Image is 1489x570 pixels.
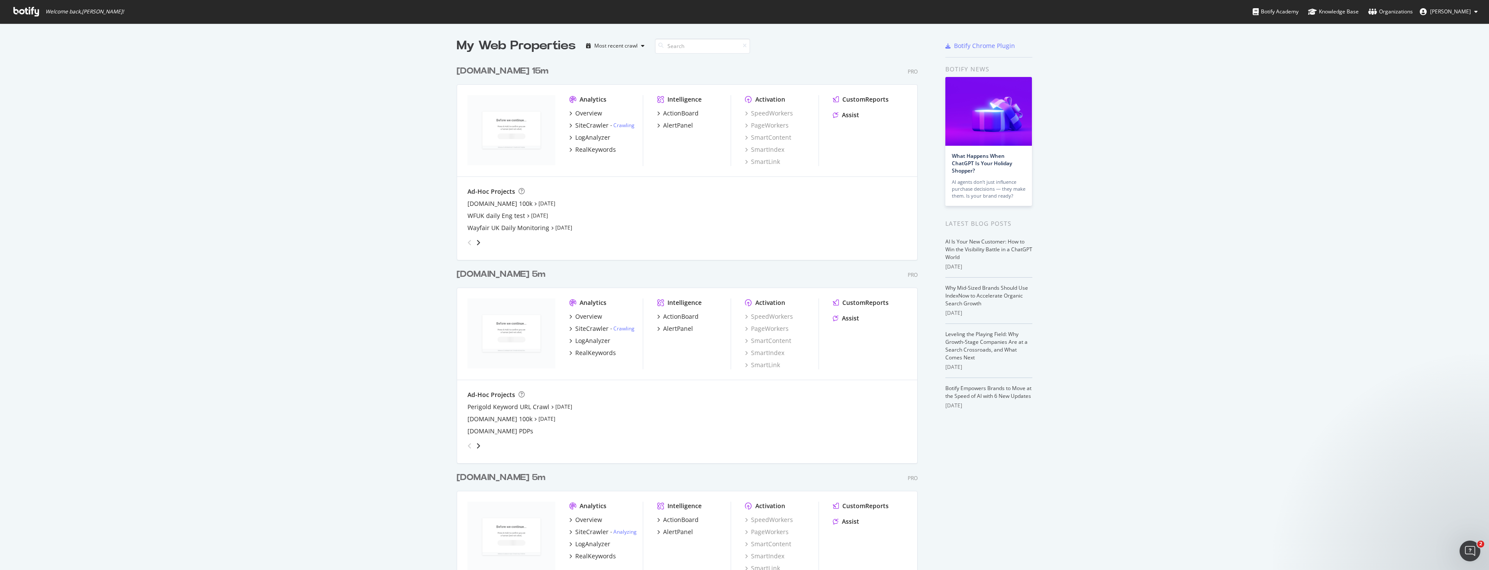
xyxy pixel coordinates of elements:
div: Most recent crawl [594,43,638,48]
div: Overview [575,312,602,321]
a: Botify Chrome Plugin [945,42,1015,50]
div: Overview [575,109,602,118]
a: SmartContent [745,540,791,548]
div: SmartIndex [745,552,784,560]
div: Botify news [945,64,1032,74]
div: Overview [575,516,602,524]
a: ActionBoard [657,109,699,118]
a: LogAnalyzer [569,540,610,548]
span: Chi Zhang [1430,8,1471,15]
div: Intelligence [667,502,702,510]
div: Assist [842,517,859,526]
div: RealKeywords [575,552,616,560]
img: What Happens When ChatGPT Is Your Holiday Shopper? [945,77,1032,146]
iframe: Intercom live chat [1460,541,1480,561]
a: AlertPanel [657,528,693,536]
div: CustomReports [842,298,889,307]
div: angle-left [464,236,475,250]
div: RealKeywords [575,145,616,154]
div: Wayfair UK Daily Monitoring [467,224,549,232]
a: PageWorkers [745,324,789,333]
div: ActionBoard [663,312,699,321]
a: [DOMAIN_NAME] 100k [467,199,532,208]
div: [DATE] [945,363,1032,371]
div: ActionBoard [663,109,699,118]
a: [DATE] [538,415,555,423]
a: PageWorkers [745,528,789,536]
div: Assist [842,111,859,119]
a: PageWorkers [745,121,789,130]
div: - [610,122,635,129]
a: ActionBoard [657,312,699,321]
div: CustomReports [842,502,889,510]
a: SmartContent [745,133,791,142]
div: Analytics [580,95,606,104]
a: SpeedWorkers [745,109,793,118]
a: LogAnalyzer [569,133,610,142]
a: Botify Empowers Brands to Move at the Speed of AI with 6 New Updates [945,384,1031,400]
div: LogAnalyzer [575,336,610,345]
a: Crawling [613,122,635,129]
div: Intelligence [667,95,702,104]
a: Overview [569,516,602,524]
div: Activation [755,502,785,510]
a: AlertPanel [657,121,693,130]
div: Assist [842,314,859,323]
div: Analytics [580,298,606,307]
a: Overview [569,109,602,118]
span: Welcome back, [PERSON_NAME] ! [45,8,124,15]
div: My Web Properties [457,37,576,54]
div: Pro [908,474,918,482]
div: [DOMAIN_NAME] 5m [457,268,545,281]
div: Latest Blog Posts [945,219,1032,228]
div: LogAnalyzer [575,540,610,548]
a: [DATE] [555,403,572,410]
a: Assist [833,111,859,119]
div: - [610,325,635,332]
div: SmartLink [745,157,780,166]
a: [DOMAIN_NAME] 100k [467,415,532,423]
div: Ad-Hoc Projects [467,187,515,196]
a: WFUK daily Eng test [467,211,525,220]
a: [DOMAIN_NAME] PDPs [467,427,533,436]
div: SiteCrawler [575,324,609,333]
div: [DOMAIN_NAME] 15m [457,65,548,77]
a: SiteCrawler- Crawling [569,121,635,130]
div: angle-right [475,238,481,247]
a: [DOMAIN_NAME] 5m [457,268,549,281]
a: SmartContent [745,336,791,345]
div: Botify Chrome Plugin [954,42,1015,50]
div: [DOMAIN_NAME] 5m [457,471,545,484]
div: AI agents don’t just influence purchase decisions — they make them. Is your brand ready? [952,179,1025,199]
a: Leveling the Playing Field: Why Growth-Stage Companies Are at a Search Crossroads, and What Comes... [945,330,1028,361]
div: Analytics [580,502,606,510]
div: [DATE] [945,309,1032,317]
div: AlertPanel [663,121,693,130]
div: CustomReports [842,95,889,104]
div: RealKeywords [575,349,616,357]
a: SpeedWorkers [745,516,793,524]
a: CustomReports [833,502,889,510]
a: Perigold Keyword URL Crawl [467,403,549,411]
div: Pro [908,271,918,279]
div: Intelligence [667,298,702,307]
div: Activation [755,298,785,307]
a: SmartIndex [745,349,784,357]
div: Pro [908,68,918,75]
a: SiteCrawler- Analyzing [569,528,637,536]
a: SpeedWorkers [745,312,793,321]
a: Analyzing [613,528,637,535]
button: [PERSON_NAME] [1413,5,1485,19]
div: Organizations [1368,7,1413,16]
span: 2 [1477,541,1484,548]
a: Assist [833,517,859,526]
a: SmartLink [745,361,780,369]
